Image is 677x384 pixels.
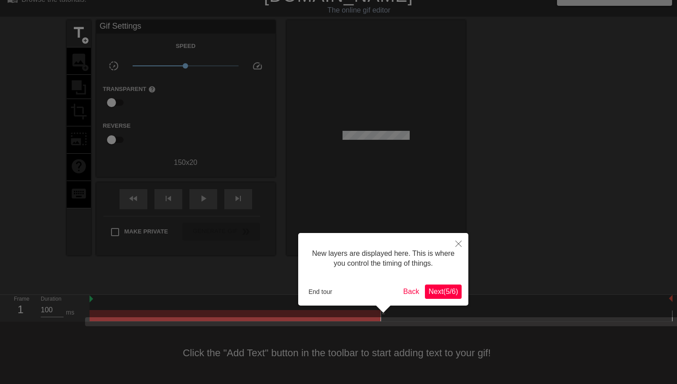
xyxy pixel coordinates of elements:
button: Close [449,233,468,254]
span: Next ( 5 / 6 ) [428,288,458,295]
button: End tour [305,285,336,298]
button: Next [425,285,462,299]
div: New layers are displayed here. This is where you control the timing of things. [305,240,462,278]
button: Back [400,285,423,299]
